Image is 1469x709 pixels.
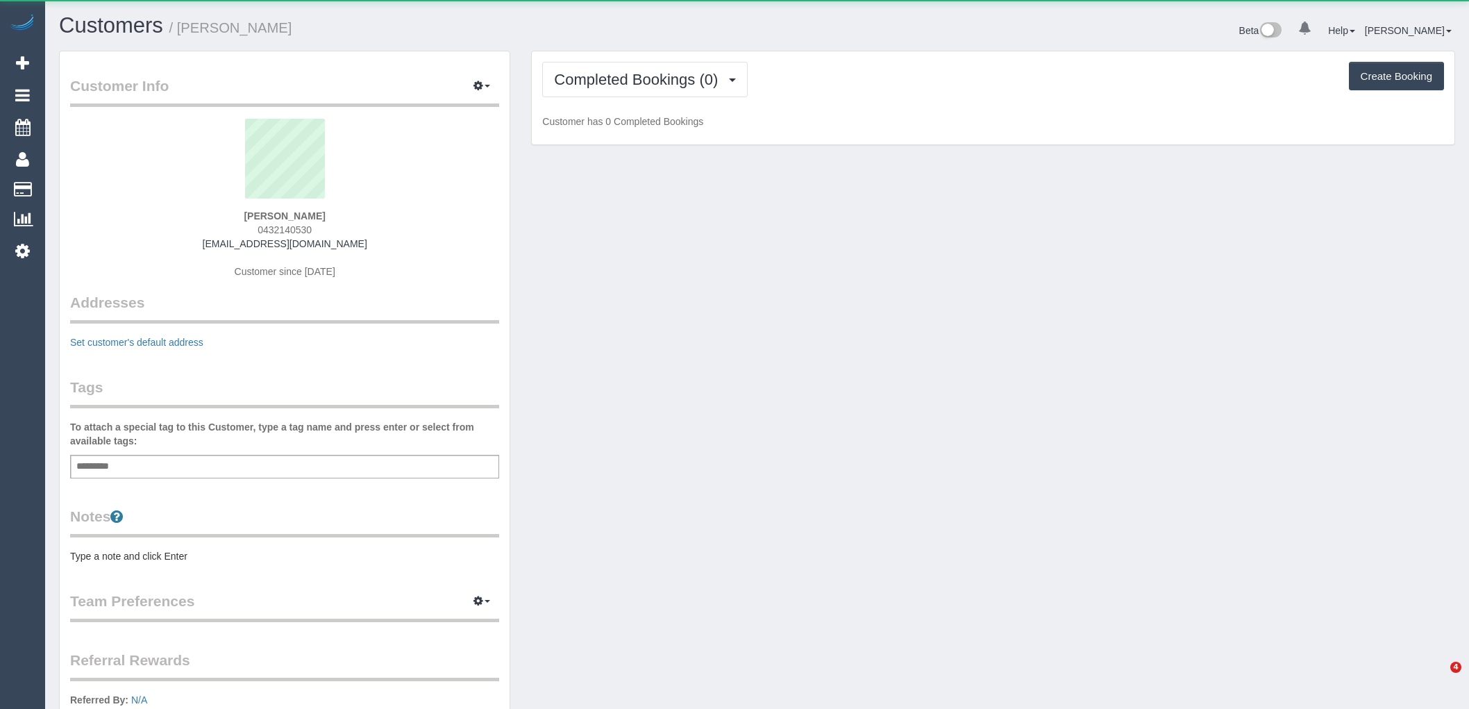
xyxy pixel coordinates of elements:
[70,377,499,408] legend: Tags
[59,13,163,37] a: Customers
[70,337,203,348] a: Set customer's default address
[70,506,499,537] legend: Notes
[1349,62,1444,91] button: Create Booking
[542,115,1444,128] p: Customer has 0 Completed Bookings
[70,76,499,107] legend: Customer Info
[8,14,36,33] img: Automaid Logo
[70,420,499,448] label: To attach a special tag to this Customer, type a tag name and press enter or select from availabl...
[258,224,312,235] span: 0432140530
[70,549,499,563] pre: Type a note and click Enter
[131,694,147,706] a: N/A
[70,693,128,707] label: Referred By:
[1259,22,1282,40] img: New interface
[169,20,292,35] small: / [PERSON_NAME]
[244,210,325,222] strong: [PERSON_NAME]
[203,238,367,249] a: [EMAIL_ADDRESS][DOMAIN_NAME]
[1328,25,1355,36] a: Help
[1422,662,1455,695] iframe: Intercom live chat
[235,266,335,277] span: Customer since [DATE]
[1450,662,1461,673] span: 4
[1365,25,1452,36] a: [PERSON_NAME]
[70,591,499,622] legend: Team Preferences
[1239,25,1282,36] a: Beta
[70,650,499,681] legend: Referral Rewards
[542,62,748,97] button: Completed Bookings (0)
[554,71,725,88] span: Completed Bookings (0)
